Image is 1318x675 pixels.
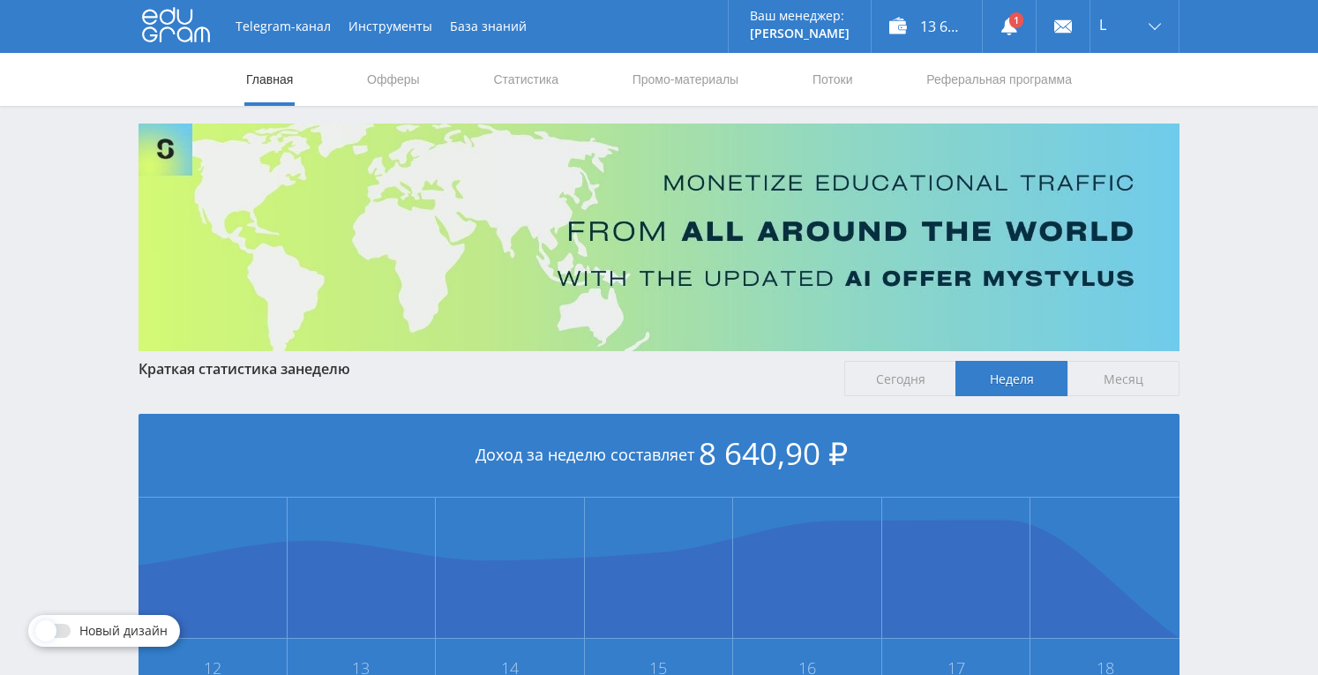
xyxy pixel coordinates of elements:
[288,661,435,675] span: 13
[844,361,956,396] span: Сегодня
[1031,661,1179,675] span: 18
[631,53,740,106] a: Промо-материалы
[244,53,295,106] a: Главная
[734,661,880,675] span: 16
[139,414,1179,498] div: Доход за неделю составляет
[1067,361,1179,396] span: Месяц
[491,53,560,106] a: Статистика
[586,661,732,675] span: 15
[750,26,850,41] p: [PERSON_NAME]
[296,359,350,379] span: неделю
[79,624,168,638] span: Новый дизайн
[139,361,827,377] div: Краткая статистика за
[925,53,1074,106] a: Реферальная программа
[883,661,1030,675] span: 17
[750,9,850,23] p: Ваш менеджер:
[1099,18,1106,32] span: L
[139,661,286,675] span: 12
[365,53,422,106] a: Офферы
[699,432,848,474] span: 8 640,90 ₽
[139,124,1179,351] img: Banner
[811,53,855,106] a: Потоки
[437,661,583,675] span: 14
[955,361,1067,396] span: Неделя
